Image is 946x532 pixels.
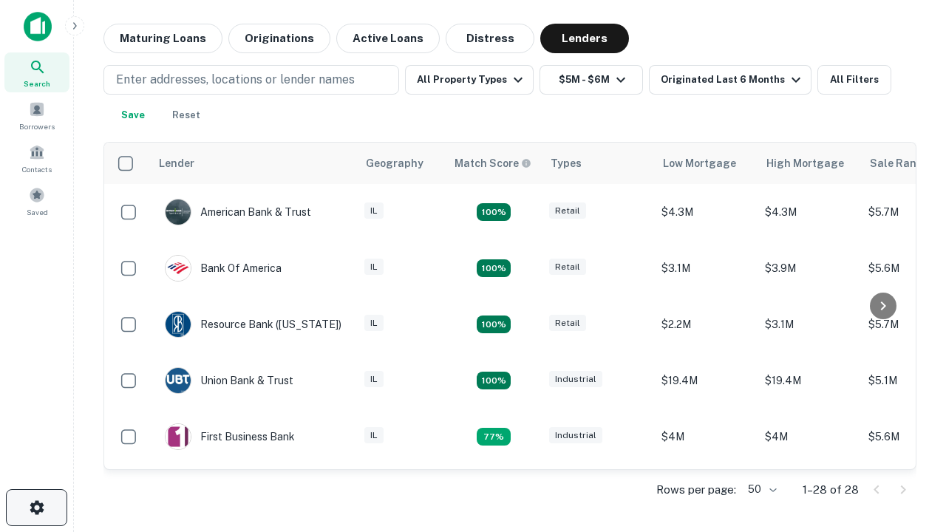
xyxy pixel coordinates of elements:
[165,311,341,338] div: Resource Bank ([US_STATE])
[542,143,654,184] th: Types
[166,312,191,337] img: picture
[22,163,52,175] span: Contacts
[477,428,511,446] div: Matching Properties: 3, hasApolloMatch: undefined
[116,71,355,89] p: Enter addresses, locations or lender names
[455,155,528,171] h6: Match Score
[455,155,531,171] div: Capitalize uses an advanced AI algorithm to match your search with the best lender. The match sco...
[4,138,69,178] a: Contacts
[405,65,534,95] button: All Property Types
[163,100,210,130] button: Reset
[4,95,69,135] a: Borrowers
[758,184,861,240] td: $4.3M
[166,256,191,281] img: picture
[364,427,384,444] div: IL
[742,479,779,500] div: 50
[817,65,891,95] button: All Filters
[549,315,586,332] div: Retail
[549,259,586,276] div: Retail
[357,143,446,184] th: Geography
[446,143,542,184] th: Capitalize uses an advanced AI algorithm to match your search with the best lender. The match sco...
[109,100,157,130] button: Save your search to get updates of matches that match your search criteria.
[654,465,758,521] td: $3.9M
[364,315,384,332] div: IL
[103,65,399,95] button: Enter addresses, locations or lender names
[654,143,758,184] th: Low Mortgage
[540,65,643,95] button: $5M - $6M
[758,240,861,296] td: $3.9M
[103,24,222,53] button: Maturing Loans
[661,71,805,89] div: Originated Last 6 Months
[228,24,330,53] button: Originations
[551,154,582,172] div: Types
[758,465,861,521] td: $4.2M
[477,372,511,389] div: Matching Properties: 4, hasApolloMatch: undefined
[758,409,861,465] td: $4M
[166,199,191,225] img: picture
[549,371,602,388] div: Industrial
[19,120,55,132] span: Borrowers
[477,203,511,221] div: Matching Properties: 7, hasApolloMatch: undefined
[446,24,534,53] button: Distress
[758,143,861,184] th: High Mortgage
[27,206,48,218] span: Saved
[654,240,758,296] td: $3.1M
[165,367,293,394] div: Union Bank & Trust
[24,78,50,89] span: Search
[663,154,736,172] div: Low Mortgage
[165,423,295,450] div: First Business Bank
[549,202,586,219] div: Retail
[758,296,861,352] td: $3.1M
[803,481,859,499] p: 1–28 of 28
[24,12,52,41] img: capitalize-icon.png
[159,154,194,172] div: Lender
[872,366,946,437] iframe: Chat Widget
[165,255,282,282] div: Bank Of America
[654,296,758,352] td: $2.2M
[165,199,311,225] div: American Bank & Trust
[477,259,511,277] div: Matching Properties: 4, hasApolloMatch: undefined
[150,143,357,184] th: Lender
[477,316,511,333] div: Matching Properties: 4, hasApolloMatch: undefined
[649,65,811,95] button: Originated Last 6 Months
[654,184,758,240] td: $4.3M
[364,202,384,219] div: IL
[166,368,191,393] img: picture
[549,427,602,444] div: Industrial
[336,24,440,53] button: Active Loans
[166,424,191,449] img: picture
[654,409,758,465] td: $4M
[364,259,384,276] div: IL
[654,352,758,409] td: $19.4M
[758,352,861,409] td: $19.4M
[766,154,844,172] div: High Mortgage
[540,24,629,53] button: Lenders
[364,371,384,388] div: IL
[366,154,423,172] div: Geography
[4,52,69,92] a: Search
[4,181,69,221] a: Saved
[656,481,736,499] p: Rows per page:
